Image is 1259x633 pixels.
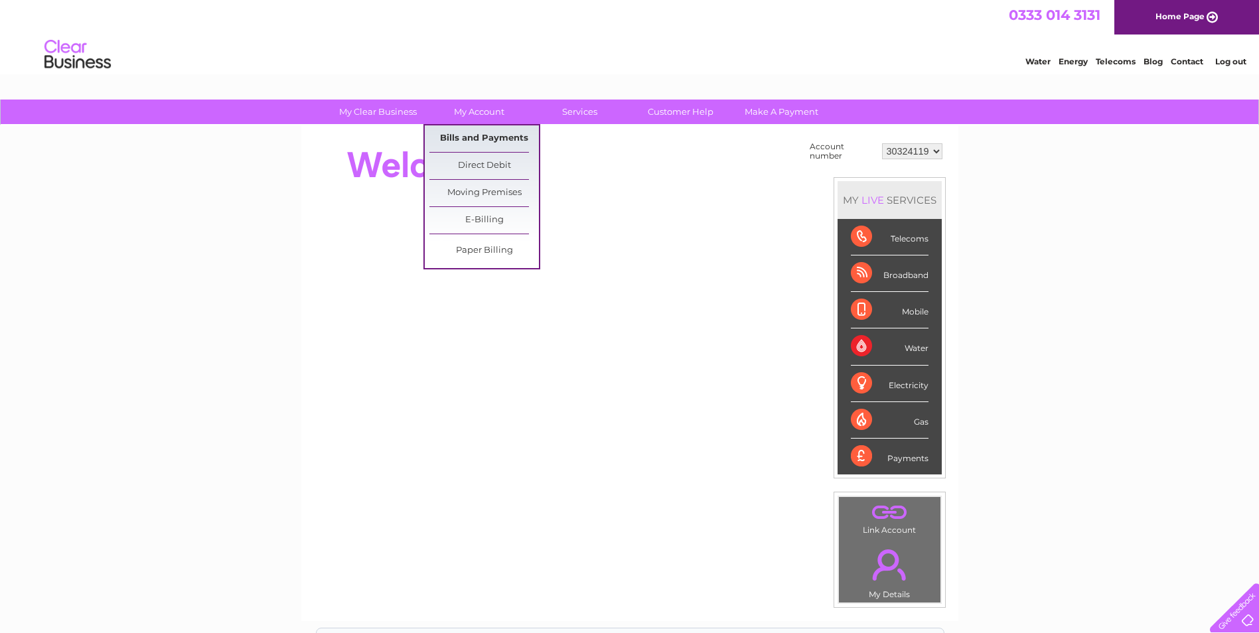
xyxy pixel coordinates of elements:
[851,219,928,255] div: Telecoms
[1096,56,1136,66] a: Telecoms
[851,366,928,402] div: Electricity
[806,139,879,164] td: Account number
[429,125,539,152] a: Bills and Payments
[842,541,937,588] a: .
[1144,56,1163,66] a: Blog
[859,194,887,206] div: LIVE
[323,100,433,124] a: My Clear Business
[626,100,735,124] a: Customer Help
[838,496,941,538] td: Link Account
[838,181,942,219] div: MY SERVICES
[1171,56,1203,66] a: Contact
[424,100,534,124] a: My Account
[525,100,634,124] a: Services
[851,328,928,365] div: Water
[851,439,928,474] div: Payments
[44,35,111,75] img: logo.png
[1009,7,1100,23] a: 0333 014 3131
[1025,56,1051,66] a: Water
[429,153,539,179] a: Direct Debit
[429,207,539,234] a: E-Billing
[727,100,836,124] a: Make A Payment
[838,538,941,603] td: My Details
[1215,56,1246,66] a: Log out
[317,7,944,64] div: Clear Business is a trading name of Verastar Limited (registered in [GEOGRAPHIC_DATA] No. 3667643...
[429,238,539,264] a: Paper Billing
[851,402,928,439] div: Gas
[429,180,539,206] a: Moving Premises
[851,292,928,328] div: Mobile
[842,500,937,524] a: .
[851,255,928,292] div: Broadband
[1059,56,1088,66] a: Energy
